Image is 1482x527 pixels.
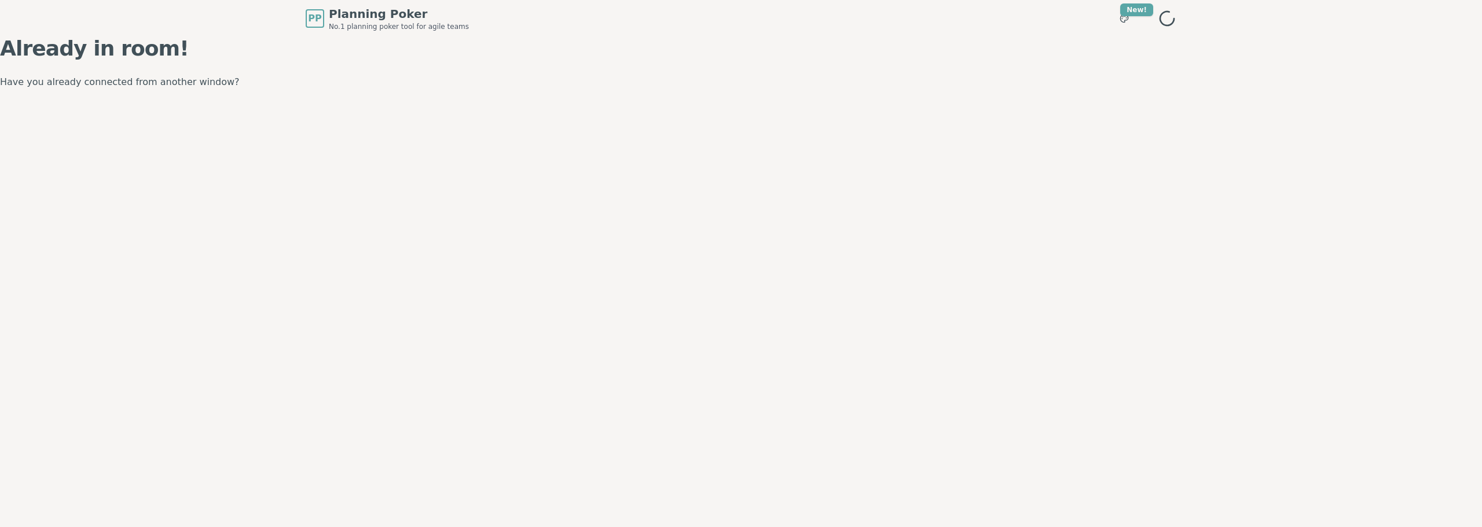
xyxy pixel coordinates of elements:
span: Planning Poker [329,6,469,22]
div: New! [1120,3,1153,16]
span: No.1 planning poker tool for agile teams [329,22,469,31]
span: PP [308,12,321,25]
button: New! [1114,8,1135,29]
a: PPPlanning PokerNo.1 planning poker tool for agile teams [306,6,469,31]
